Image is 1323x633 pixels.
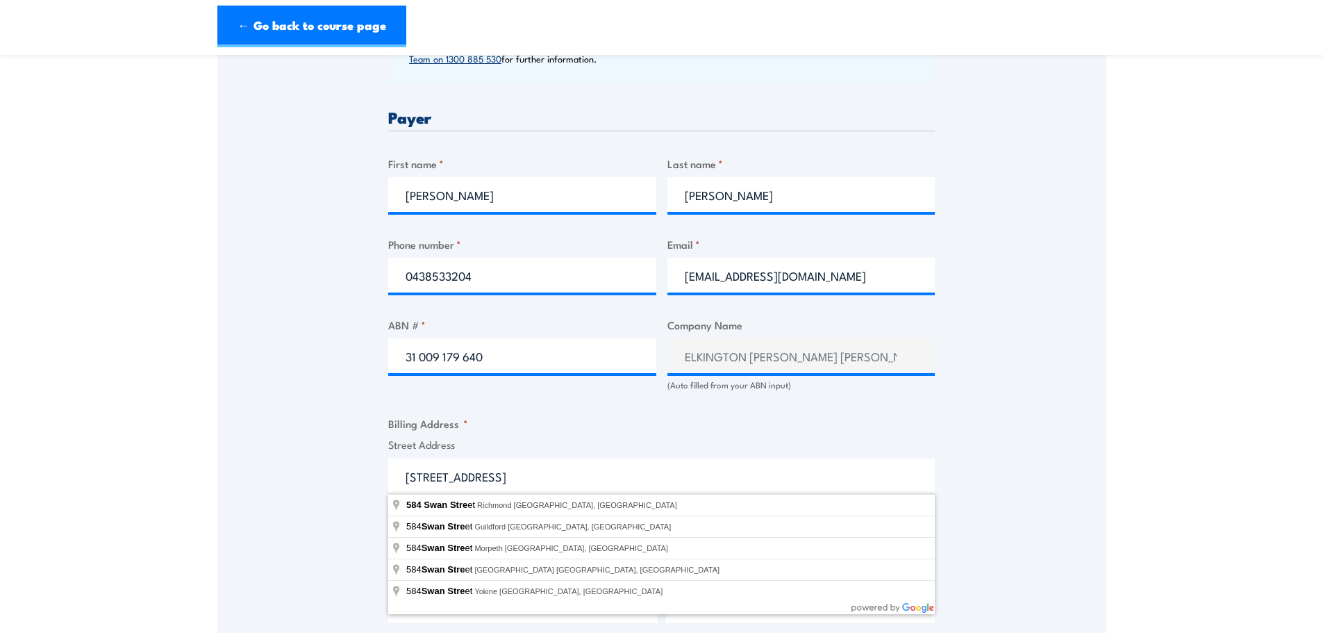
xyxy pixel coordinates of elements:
label: Phone number [388,236,656,252]
label: First name [388,156,656,172]
label: Street Address [388,437,935,453]
h3: Payer [388,109,935,125]
span: Swan Stre [424,500,467,510]
span: Swan Stre [422,543,465,553]
span: Morpeth [GEOGRAPHIC_DATA], [GEOGRAPHIC_DATA] [474,544,668,552]
input: Enter a location [388,459,935,493]
span: 584 et [406,586,474,596]
span: et [406,500,477,510]
p: Payment on account is only available to approved Corporate Customers who have previously applied ... [409,12,931,64]
span: Richmond [GEOGRAPHIC_DATA], [GEOGRAPHIC_DATA] [477,501,677,509]
span: Yokine [GEOGRAPHIC_DATA], [GEOGRAPHIC_DATA] [474,587,663,595]
label: Last name [667,156,935,172]
span: [GEOGRAPHIC_DATA] [GEOGRAPHIC_DATA], [GEOGRAPHIC_DATA] [474,566,719,574]
a: ← Go back to course page [217,6,406,47]
legend: Billing Address [388,416,468,431]
span: 584 [406,500,422,510]
span: 584 et [406,564,474,575]
label: Company Name [667,317,935,333]
span: Guildford [GEOGRAPHIC_DATA], [GEOGRAPHIC_DATA] [474,523,671,531]
label: ABN # [388,317,656,333]
label: Email [667,236,935,252]
span: Swan Stre [422,521,465,532]
span: Swan Stre [422,586,465,596]
span: 584 et [406,521,474,532]
span: Swan Stre [422,564,465,575]
span: 584 et [406,543,474,553]
div: (Auto filled from your ABN input) [667,379,935,392]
